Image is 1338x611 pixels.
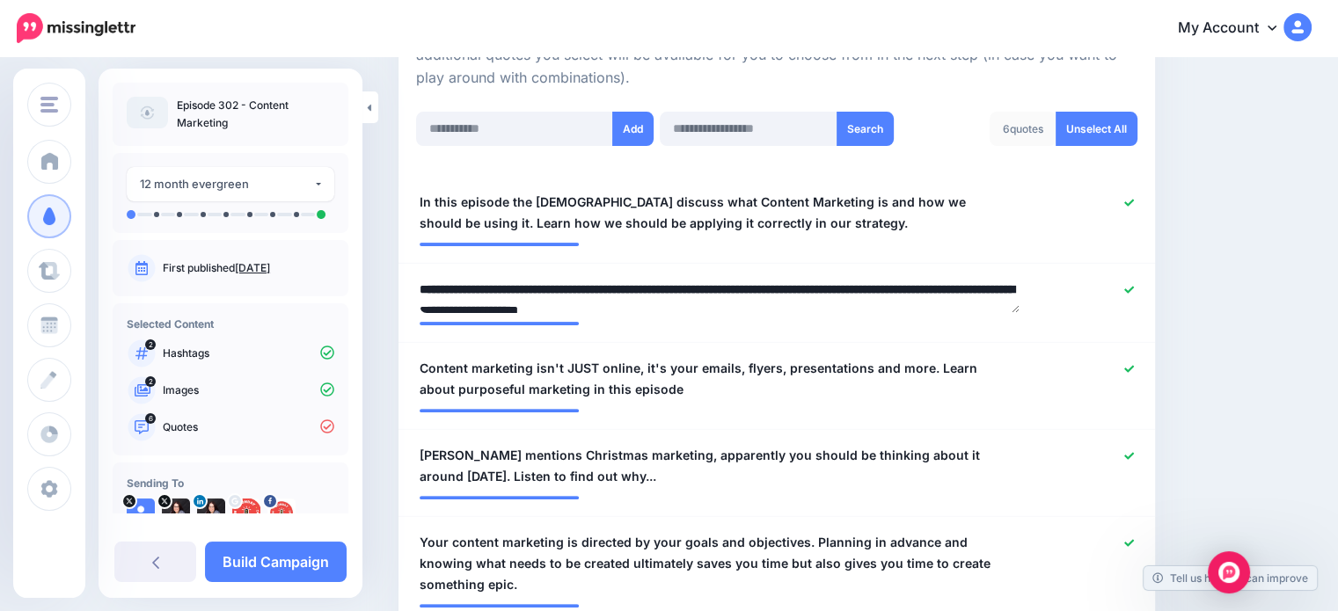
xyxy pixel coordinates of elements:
a: Tell us how we can improve [1144,566,1317,590]
h4: Sending To [127,476,334,490]
img: Missinglettr [17,13,135,43]
span: 2 [145,376,156,387]
p: First published [163,260,334,276]
div: The rank for this quote based on keywords and relevance. [420,243,579,246]
button: Search [837,112,894,146]
span: [PERSON_NAME] mentions Christmas marketing, apparently you should be thinking about it around [DA... [420,445,1011,487]
div: The rank for this quote based on keywords and relevance. [420,322,579,325]
p: Hashtags [163,346,334,361]
a: [DATE] [235,261,270,274]
h4: Selected Content [127,317,334,331]
img: menu.png [40,97,58,113]
img: user_default_image.png [127,498,155,527]
p: Episode 302 - Content Marketing [177,97,334,132]
span: 2 [145,339,156,350]
img: article-default-image-icon.png [127,97,168,128]
div: The rank for this quote based on keywords and relevance. [420,496,579,499]
span: Content marketing isn't JUST online, it's your emails, flyers, presentations and more. Learn abou... [420,358,1011,400]
div: Open Intercom Messenger [1208,551,1250,593]
div: 12 month evergreen [140,174,313,194]
button: Add [612,112,654,146]
div: The rank for this quote based on keywords and relevance. [420,409,579,412]
div: quotes [990,112,1057,146]
img: qcmyTuyw-31248.jpg [162,498,190,527]
span: In this episode the [DEMOGRAPHIC_DATA] discuss what Content Marketing is and how we should be usi... [420,192,1011,234]
button: 12 month evergreen [127,167,334,201]
p: Images [163,382,334,398]
span: 6 [145,413,156,424]
a: My Account [1160,7,1312,50]
a: Unselect All [1056,112,1137,146]
span: Your content marketing is directed by your goals and objectives. Planning in advance and knowing ... [420,532,1011,595]
div: The rank for this quote based on keywords and relevance. [420,604,579,607]
span: 6 [1003,122,1010,135]
img: picture-bsa83623.png [267,498,296,527]
p: Quotes [163,419,334,435]
img: AOh14GgmI6sU1jtbyWpantpgfBt4IO5aN2xv9XVZLtiWs96-c-63978.png [232,498,260,527]
img: 1604092248902-38053.png [197,498,225,527]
